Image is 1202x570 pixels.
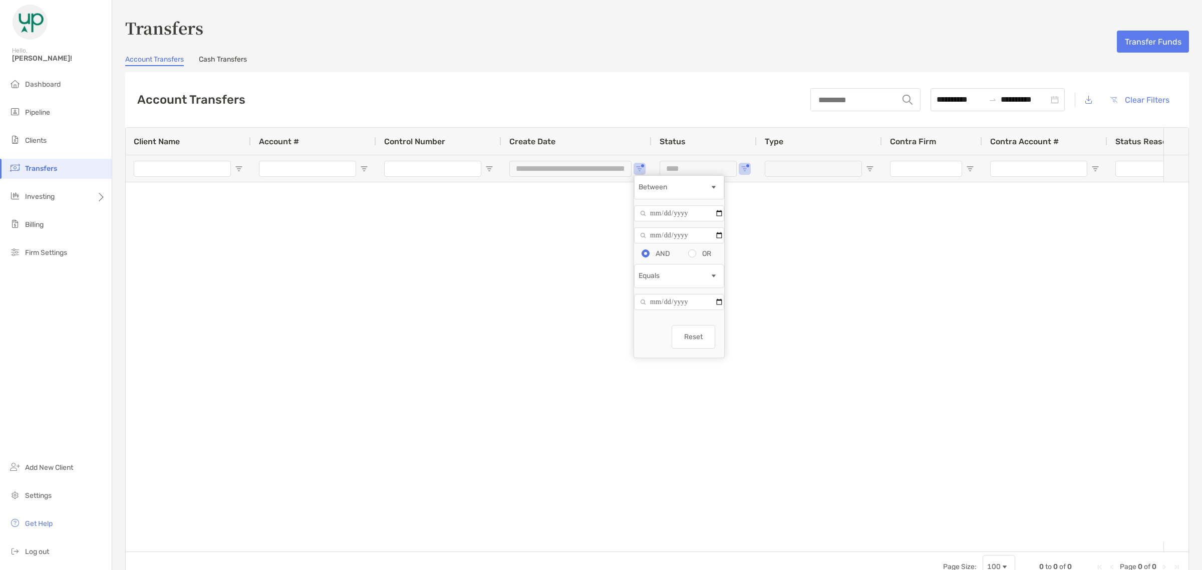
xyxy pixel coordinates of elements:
img: firm-settings icon [9,246,21,258]
input: Client Name Filter Input [134,161,231,177]
input: Control Number Filter Input [384,161,481,177]
button: Open Filter Menu [966,165,974,173]
button: Open Filter Menu [360,165,368,173]
span: Add New Client [25,463,73,472]
div: AND [656,249,670,258]
input: Filter Value [634,205,724,221]
img: clients icon [9,134,21,146]
span: Log out [25,547,49,556]
img: transfers icon [9,162,21,174]
img: billing icon [9,218,21,230]
span: Client Name [134,137,180,146]
button: Transfer Funds [1117,31,1189,53]
span: Get Help [25,519,53,528]
h3: Transfers [125,16,1189,39]
input: Account # Filter Input [259,161,356,177]
span: Settings [25,491,52,500]
span: Transfers [25,164,57,173]
span: Control Number [384,137,445,146]
img: button icon [1110,97,1117,103]
span: Clients [25,136,47,145]
span: to [989,96,997,104]
button: Open Filter Menu [741,165,749,173]
img: input icon [903,95,913,105]
input: Contra Account # Filter Input [990,161,1087,177]
div: OR [702,249,711,258]
input: Status Reason Filter Input [1115,161,1187,177]
span: Billing [25,220,44,229]
img: logout icon [9,545,21,557]
button: Open Filter Menu [636,165,644,173]
span: swap-right [989,96,997,104]
span: Account # [259,137,299,146]
span: Status [660,137,686,146]
img: pipeline icon [9,106,21,118]
div: Column Filter [634,175,725,358]
button: Open Filter Menu [235,165,243,173]
span: Type [765,137,783,146]
button: Clear Filters [1102,89,1177,111]
input: Filter Value [634,227,724,243]
span: Create Date [509,137,555,146]
span: Firm Settings [25,248,67,257]
span: [PERSON_NAME]! [12,54,106,63]
button: Open Filter Menu [866,165,874,173]
a: Cash Transfers [199,55,247,66]
a: Account Transfers [125,55,184,66]
span: Contra Account # [990,137,1059,146]
h2: Account Transfers [137,93,245,107]
input: Date Filter Input [509,161,632,177]
span: Contra Firm [890,137,936,146]
div: Between [639,183,710,191]
img: add_new_client icon [9,461,21,473]
button: Open Filter Menu [485,165,493,173]
span: Status Reason [1115,137,1172,146]
span: Pipeline [25,108,50,117]
img: investing icon [9,190,21,202]
img: get-help icon [9,517,21,529]
img: settings icon [9,489,21,501]
span: Investing [25,192,55,201]
span: Dashboard [25,80,61,89]
div: Filtering operator [634,264,724,288]
input: Filter Value [634,294,724,310]
div: Filtering operator [634,175,724,199]
input: Contra Firm Filter Input [890,161,962,177]
img: Zoe Logo [12,4,48,40]
div: Equals [639,271,710,280]
button: Open Filter Menu [1091,165,1099,173]
img: dashboard icon [9,78,21,90]
button: Reset [672,325,715,349]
